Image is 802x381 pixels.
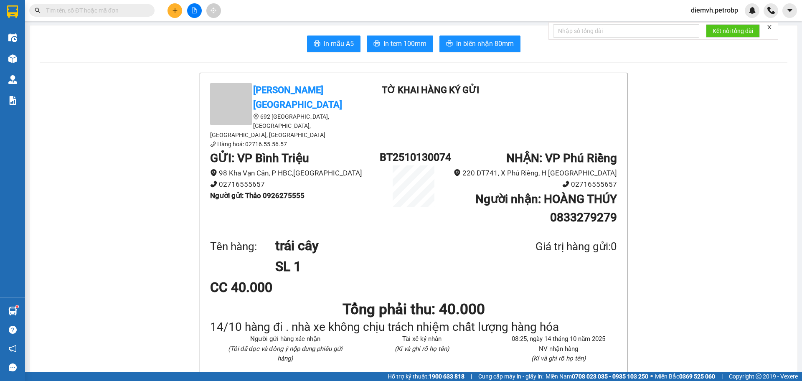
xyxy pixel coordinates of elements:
span: phone [210,180,217,188]
span: ⚪️ [650,375,653,378]
button: printerIn biên nhận 80mm [439,36,520,52]
button: caret-down [782,3,797,18]
span: Kết nối tổng đài [713,26,753,36]
img: warehouse-icon [8,33,17,42]
li: Người gửi hàng xác nhận [227,334,343,344]
span: phone [210,141,216,147]
span: In biên nhận 80mm [456,38,514,49]
li: 02716555657 [210,179,380,190]
span: notification [9,345,17,353]
li: NV nhận hàng [500,344,617,354]
sup: 1 [16,305,18,308]
span: phone [562,180,569,188]
img: phone-icon [767,7,775,14]
span: printer [314,40,320,48]
span: In tem 100mm [383,38,426,49]
div: 14/10 hàng đi . nhà xe không chịu trách nhiệm chất lượng hàng hóa [210,321,617,334]
b: [PERSON_NAME][GEOGRAPHIC_DATA] [253,85,342,110]
span: file-add [191,8,197,13]
li: Hàng hoá: 02716.55.56.57 [210,140,360,149]
li: 02716555657 [447,179,617,190]
span: Miền Bắc [655,372,715,381]
span: In mẫu A5 [324,38,354,49]
b: Người nhận : HOÀNG THÚY 0833279279 [475,192,617,224]
span: search [35,8,41,13]
span: Miền Nam [546,372,648,381]
span: question-circle [9,326,17,334]
img: warehouse-icon [8,75,17,84]
span: diemvh.petrobp [684,5,745,15]
img: warehouse-icon [8,307,17,315]
input: Tìm tên, số ĐT hoặc mã đơn [46,6,145,15]
span: | [471,372,472,381]
i: (Tôi đã đọc và đồng ý nộp dung phiếu gửi hàng) [228,345,343,363]
button: printerIn mẫu A5 [307,36,360,52]
h1: BT2510130074 [380,149,447,165]
span: printer [373,40,380,48]
span: environment [210,169,217,176]
i: (Kí và ghi rõ họ tên) [531,355,586,362]
h1: trái cây [275,235,495,256]
li: 08:25, ngày 14 tháng 10 năm 2025 [500,334,617,344]
b: Người gửi : Thảo 0926275555 [210,191,305,200]
b: GỬI : VP Bình Triệu [210,151,309,165]
span: aim [211,8,216,13]
span: close [766,24,772,30]
li: 692 [GEOGRAPHIC_DATA], [GEOGRAPHIC_DATA], [GEOGRAPHIC_DATA], [GEOGRAPHIC_DATA] [210,112,360,140]
span: Cung cấp máy in - giấy in: [478,372,543,381]
li: 98 Kha Vạn Cân, P HBC,[GEOGRAPHIC_DATA] [210,168,380,179]
span: printer [446,40,453,48]
div: CC 40.000 [210,277,344,298]
div: Giá trị hàng gửi: 0 [495,238,617,255]
span: Hỗ trợ kỹ thuật: [388,372,464,381]
b: NHẬN : VP Phú Riềng [506,151,617,165]
strong: 0708 023 035 - 0935 103 250 [572,373,648,380]
b: TỜ KHAI HÀNG KÝ GỬI [382,85,479,95]
button: printerIn tem 100mm [367,36,433,52]
img: logo-vxr [7,5,18,18]
h1: SL 1 [275,256,495,277]
img: icon-new-feature [749,7,756,14]
input: Nhập số tổng đài [553,24,699,38]
li: Tài xế ký nhân [363,334,480,344]
span: caret-down [786,7,794,14]
span: copyright [756,373,761,379]
button: aim [206,3,221,18]
span: environment [253,114,259,119]
span: | [721,372,723,381]
button: Kết nối tổng đài [706,24,760,38]
button: file-add [187,3,202,18]
span: plus [172,8,178,13]
img: solution-icon [8,96,17,105]
strong: 0369 525 060 [679,373,715,380]
strong: 1900 633 818 [429,373,464,380]
span: environment [454,169,461,176]
h1: Tổng phải thu: 40.000 [210,298,617,321]
div: Tên hàng: [210,238,275,255]
li: 220 DT741, X Phú Riềng, H [GEOGRAPHIC_DATA] [447,168,617,179]
i: (Kí và ghi rõ họ tên) [395,345,449,353]
img: warehouse-icon [8,54,17,63]
button: plus [168,3,182,18]
span: message [9,363,17,371]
